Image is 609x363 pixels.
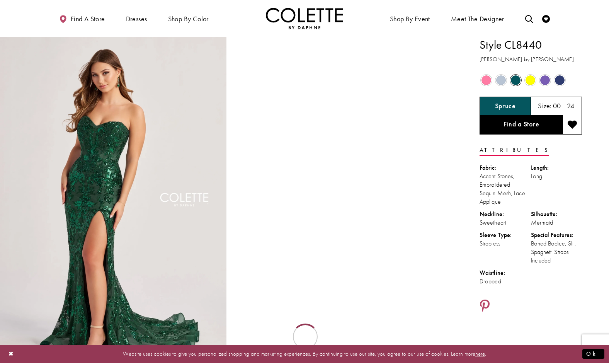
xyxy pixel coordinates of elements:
button: Submit Dialog [582,349,604,359]
div: Accent Stones, Embroidered Sequin Mesh, Lace Applique [480,172,531,206]
a: Attributes [480,145,549,156]
span: Shop By Event [390,15,430,23]
div: Ice Blue [494,73,508,87]
div: Cotton Candy [480,73,493,87]
a: Check Wishlist [540,8,552,29]
div: Length: [531,164,582,172]
a: here [475,350,485,358]
h5: Chosen color [495,102,515,110]
span: Meet the designer [451,15,504,23]
div: Spruce [509,73,522,87]
a: Toggle search [523,8,535,29]
a: Find a Store [480,115,563,135]
div: Sweetheart [480,218,531,227]
div: Special Features: [531,231,582,239]
div: Strapless [480,239,531,248]
img: Colette by Daphne [266,8,343,29]
span: Dresses [126,15,147,23]
span: Dresses [124,8,149,29]
button: Close Dialog [5,347,18,361]
div: Violet [538,73,552,87]
a: Find a store [57,8,107,29]
h3: [PERSON_NAME] by [PERSON_NAME] [480,55,582,64]
span: Shop by color [166,8,211,29]
span: Find a store [71,15,105,23]
button: Add to wishlist [563,115,582,135]
div: Fabric: [480,164,531,172]
div: Yellow [524,73,537,87]
div: Neckline: [480,210,531,218]
video: Style CL8440 Colette by Daphne #1 autoplay loop mute video [230,37,457,150]
div: Sleeve Type: [480,231,531,239]
div: Waistline: [480,269,531,277]
div: Silhouette: [531,210,582,218]
div: Boned Bodice, Slit, Spaghetti Straps Included [531,239,582,265]
h1: Style CL8440 [480,37,582,53]
a: Visit Home Page [266,8,343,29]
p: Website uses cookies to give you personalized shopping and marketing experiences. By continuing t... [56,349,553,359]
div: Product color controls state depends on size chosen [480,73,582,88]
span: Shop by color [168,15,209,23]
div: Dropped [480,277,531,286]
div: Mermaid [531,218,582,227]
div: Navy Blue [553,73,566,87]
span: Shop By Event [388,8,432,29]
h5: 00 - 24 [553,102,575,110]
div: Long [531,172,582,181]
a: Meet the designer [449,8,506,29]
span: Size: [538,101,552,110]
a: Share using Pinterest - Opens in new tab [480,299,490,314]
